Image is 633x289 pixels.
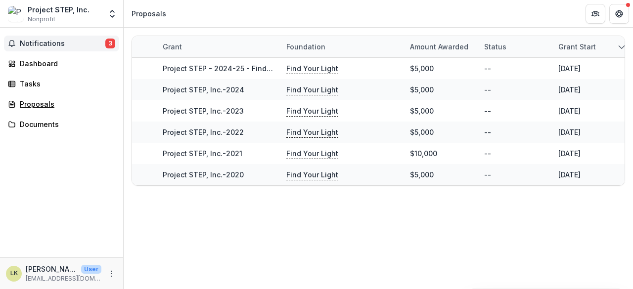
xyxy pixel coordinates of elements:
a: Project STEP, Inc.-2023 [163,107,244,115]
div: [DATE] [558,148,581,159]
p: Find Your Light [286,106,338,117]
div: [DATE] [558,63,581,74]
a: Proposals [4,96,119,112]
a: Project STEP, Inc.-2022 [163,128,244,136]
div: Grant start [552,36,627,57]
div: $5,000 [410,106,434,116]
span: Notifications [20,40,105,48]
span: 3 [105,39,115,48]
div: $5,000 [410,84,434,95]
button: Notifications3 [4,36,119,51]
div: $10,000 [410,148,437,159]
div: [DATE] [558,106,581,116]
div: Documents [20,119,111,129]
div: $5,000 [410,169,434,180]
p: User [81,265,101,274]
div: $5,000 [410,127,434,137]
svg: sorted descending [618,43,626,51]
div: Status [478,36,552,57]
p: Find Your Light [286,127,338,138]
a: Tasks [4,76,119,92]
div: Status [478,41,512,52]
div: -- [484,148,491,159]
p: Find Your Light [286,148,338,159]
div: Proposals [20,99,111,109]
button: Partners [586,4,605,24]
div: Grant [157,41,188,52]
div: -- [484,63,491,74]
a: Project STEP, Inc.-2020 [163,170,244,179]
div: Amount awarded [404,36,478,57]
div: $5,000 [410,63,434,74]
button: Get Help [609,4,629,24]
div: Foundation [280,36,404,57]
div: -- [484,84,491,95]
a: Documents [4,116,119,132]
button: Open entity switcher [105,4,119,24]
div: Grant [157,36,280,57]
div: Foundation [280,41,331,52]
div: Dashboard [20,58,111,69]
div: [DATE] [558,127,581,137]
a: Project STEP, Inc.-2024 [163,85,244,94]
div: Tasks [20,79,111,89]
div: Grant start [552,41,602,52]
a: Project STEP - 2024-25 - Find Your Light Foundation Request for Proposal [163,64,420,73]
p: Find Your Light [286,84,338,95]
a: Project STEP, Inc.-2021 [163,149,242,158]
div: [DATE] [558,84,581,95]
p: Find Your Light [286,169,338,180]
div: Amount awarded [404,41,474,52]
div: Project STEP, Inc. [28,4,90,15]
nav: breadcrumb [128,6,170,21]
div: -- [484,127,491,137]
span: Nonprofit [28,15,55,24]
div: -- [484,106,491,116]
button: More [105,268,117,280]
div: Proposals [132,8,166,19]
p: [EMAIL_ADDRESS][DOMAIN_NAME] [26,274,101,283]
img: Project STEP, Inc. [8,6,24,22]
div: [DATE] [558,169,581,180]
p: [PERSON_NAME] [26,264,77,274]
a: Dashboard [4,55,119,72]
div: -- [484,169,491,180]
p: Find Your Light [286,63,338,74]
div: Leigh Kelter [10,270,18,277]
